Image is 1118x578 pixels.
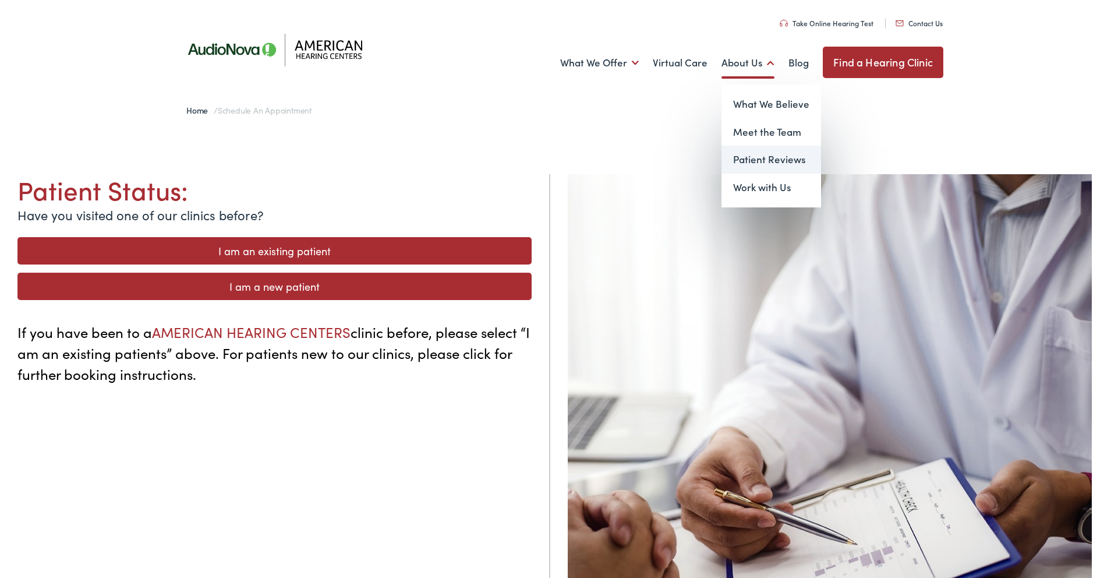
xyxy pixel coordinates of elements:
[17,273,532,300] a: I am a new patient
[721,90,821,118] a: What We Believe
[721,174,821,202] a: Work with Us
[17,174,532,205] h1: Patient Status:
[788,41,809,84] a: Blog
[896,18,943,28] a: Contact Us
[721,41,774,84] a: About Us
[218,104,312,116] span: Schedule an Appointment
[823,47,943,78] a: Find a Hearing Clinic
[17,205,532,224] p: Have you visited one of our clinics before?
[560,41,639,84] a: What We Offer
[653,41,707,84] a: Virtual Care
[17,322,532,385] p: If you have been to a clinic before, please select “I am an existing patients” above. For patient...
[896,20,904,26] img: utility icon
[17,237,532,265] a: I am an existing patient
[780,18,873,28] a: Take Online Hearing Test
[186,104,312,116] span: /
[152,322,351,341] span: AMERICAN HEARING CENTERS
[780,20,788,27] img: utility icon
[721,146,821,174] a: Patient Reviews
[721,118,821,146] a: Meet the Team
[186,104,214,116] a: Home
